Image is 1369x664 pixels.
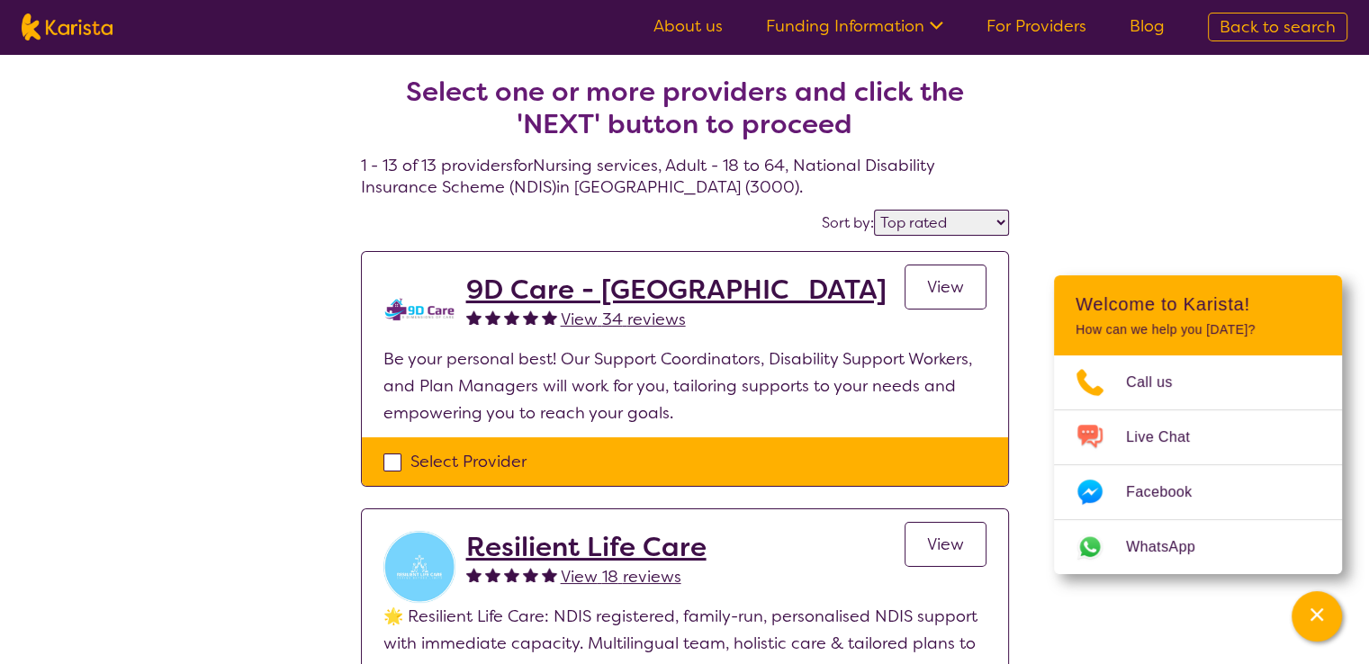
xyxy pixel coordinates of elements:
[1076,293,1320,315] h2: Welcome to Karista!
[383,345,986,426] p: Be your personal best! Our Support Coordinators, Disability Support Workers, and Plan Managers wi...
[523,310,538,325] img: fullstar
[1208,13,1347,41] a: Back to search
[1126,369,1194,396] span: Call us
[822,213,874,232] label: Sort by:
[1126,479,1213,506] span: Facebook
[905,522,986,567] a: View
[383,531,455,603] img: vzbticyvohokqi1ge6ob.jpg
[1076,322,1320,337] p: How can we help you [DATE]?
[1126,534,1217,561] span: WhatsApp
[1220,16,1336,38] span: Back to search
[1054,520,1342,574] a: Web link opens in a new tab.
[466,274,887,306] a: 9D Care - [GEOGRAPHIC_DATA]
[1292,591,1342,642] button: Channel Menu
[466,531,707,563] a: Resilient Life Care
[22,13,113,40] img: Karista logo
[361,32,1009,198] h4: 1 - 13 of 13 providers for Nursing services , Adult - 18 to 64 , National Disability Insurance Sc...
[927,276,964,298] span: View
[561,566,681,588] span: View 18 reviews
[383,274,455,345] img: zklkmrpc7cqrnhnbeqm0.png
[504,567,519,582] img: fullstar
[653,15,723,37] a: About us
[466,310,482,325] img: fullstar
[466,567,482,582] img: fullstar
[766,15,943,37] a: Funding Information
[1126,424,1211,451] span: Live Chat
[905,265,986,310] a: View
[1130,15,1165,37] a: Blog
[504,310,519,325] img: fullstar
[561,306,686,333] a: View 34 reviews
[1054,275,1342,574] div: Channel Menu
[485,310,500,325] img: fullstar
[561,309,686,330] span: View 34 reviews
[485,567,500,582] img: fullstar
[1054,355,1342,574] ul: Choose channel
[542,310,557,325] img: fullstar
[986,15,1086,37] a: For Providers
[927,534,964,555] span: View
[542,567,557,582] img: fullstar
[383,76,987,140] h2: Select one or more providers and click the 'NEXT' button to proceed
[523,567,538,582] img: fullstar
[561,563,681,590] a: View 18 reviews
